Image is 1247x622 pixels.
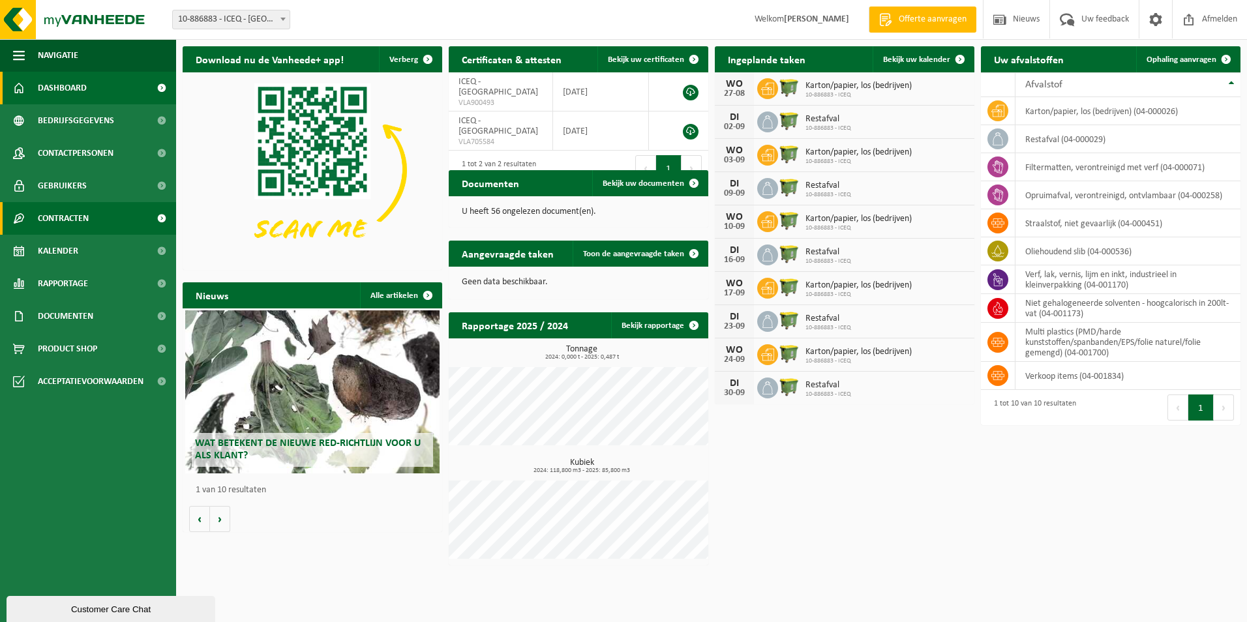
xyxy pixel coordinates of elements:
[553,72,650,111] td: [DATE]
[195,438,421,461] span: Wat betekent de nieuwe RED-richtlijn voor u als klant?
[721,245,747,256] div: DI
[462,278,695,287] p: Geen data beschikbaar.
[583,250,684,258] span: Toon de aangevraagde taken
[458,98,543,108] span: VLA900493
[455,154,536,183] div: 1 tot 2 van 2 resultaten
[173,10,290,29] span: 10-886883 - ICEQ - ESSEN
[185,310,440,473] a: Wat betekent de nieuwe RED-richtlijn voor u als klant?
[635,155,656,181] button: Previous
[721,289,747,298] div: 17-09
[189,506,210,532] button: Vorige
[38,137,113,170] span: Contactpersonen
[1015,323,1240,362] td: multi plastics (PMD/harde kunststoffen/spanbanden/EPS/folie naturel/folie gemengd) (04-001700)
[597,46,707,72] a: Bekijk uw certificaten
[721,156,747,165] div: 03-09
[805,191,851,199] span: 10-886883 - ICEQ
[721,312,747,322] div: DI
[805,214,912,224] span: Karton/papier, los (bedrijven)
[805,391,851,398] span: 10-886883 - ICEQ
[38,333,97,365] span: Product Shop
[895,13,970,26] span: Offerte aanvragen
[38,170,87,202] span: Gebruikers
[805,125,851,132] span: 10-886883 - ICEQ
[778,376,800,398] img: WB-1100-HPE-GN-51
[573,241,707,267] a: Toon de aangevraagde taken
[805,347,912,357] span: Karton/papier, los (bedrijven)
[196,486,436,495] p: 1 van 10 resultaten
[183,46,357,72] h2: Download nu de Vanheede+ app!
[38,202,89,235] span: Contracten
[183,282,241,308] h2: Nieuws
[603,179,684,188] span: Bekijk uw documenten
[721,145,747,156] div: WO
[715,46,819,72] h2: Ingeplande taken
[805,91,912,99] span: 10-886883 - ICEQ
[721,179,747,189] div: DI
[805,181,851,191] span: Restafval
[805,158,912,166] span: 10-886883 - ICEQ
[682,155,702,181] button: Next
[721,378,747,389] div: DI
[721,112,747,123] div: DI
[38,365,143,398] span: Acceptatievoorwaarden
[449,241,567,266] h2: Aangevraagde taken
[38,300,93,333] span: Documenten
[778,143,800,165] img: WB-1100-HPE-GN-50
[1015,125,1240,153] td: restafval (04-000029)
[38,267,88,300] span: Rapportage
[1214,394,1234,421] button: Next
[1136,46,1239,72] a: Ophaling aanvragen
[721,322,747,331] div: 23-09
[360,282,441,308] a: Alle artikelen
[1167,394,1188,421] button: Previous
[805,81,912,91] span: Karton/papier, los (bedrijven)
[1015,237,1240,265] td: oliehoudend slib (04-000536)
[1015,294,1240,323] td: niet gehalogeneerde solventen - hoogcalorisch in 200lt-vat (04-001173)
[1015,97,1240,125] td: karton/papier, los (bedrijven) (04-000026)
[805,291,912,299] span: 10-886883 - ICEQ
[721,389,747,398] div: 30-09
[458,116,538,136] span: ICEQ - [GEOGRAPHIC_DATA]
[883,55,950,64] span: Bekijk uw kalender
[721,222,747,231] div: 10-09
[449,170,532,196] h2: Documenten
[805,258,851,265] span: 10-886883 - ICEQ
[784,14,849,24] strong: [PERSON_NAME]
[1015,153,1240,181] td: filtermatten, verontreinigd met verf (04-000071)
[455,345,708,361] h3: Tonnage
[721,123,747,132] div: 02-09
[379,46,441,72] button: Verberg
[987,393,1076,422] div: 1 tot 10 van 10 resultaten
[805,114,851,125] span: Restafval
[778,110,800,132] img: WB-1100-HPE-GN-51
[38,235,78,267] span: Kalender
[721,212,747,222] div: WO
[721,278,747,289] div: WO
[721,355,747,364] div: 24-09
[38,39,78,72] span: Navigatie
[805,380,851,391] span: Restafval
[805,357,912,365] span: 10-886883 - ICEQ
[592,170,707,196] a: Bekijk uw documenten
[455,467,708,474] span: 2024: 118,800 m3 - 2025: 85,800 m3
[721,89,747,98] div: 27-08
[458,137,543,147] span: VLA705584
[458,77,538,97] span: ICEQ - [GEOGRAPHIC_DATA]
[38,104,114,137] span: Bedrijfsgegevens
[869,7,976,33] a: Offerte aanvragen
[1147,55,1216,64] span: Ophaling aanvragen
[873,46,973,72] a: Bekijk uw kalender
[778,276,800,298] img: WB-1100-HPE-GN-50
[183,72,442,267] img: Download de VHEPlus App
[38,72,87,104] span: Dashboard
[553,111,650,151] td: [DATE]
[805,280,912,291] span: Karton/papier, los (bedrijven)
[721,189,747,198] div: 09-09
[778,342,800,364] img: WB-1100-HPE-GN-50
[7,593,218,622] iframe: chat widget
[778,309,800,331] img: WB-1100-HPE-GN-51
[778,209,800,231] img: WB-1100-HPE-GN-50
[778,243,800,265] img: WB-1100-HPE-GN-51
[611,312,707,338] a: Bekijk rapportage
